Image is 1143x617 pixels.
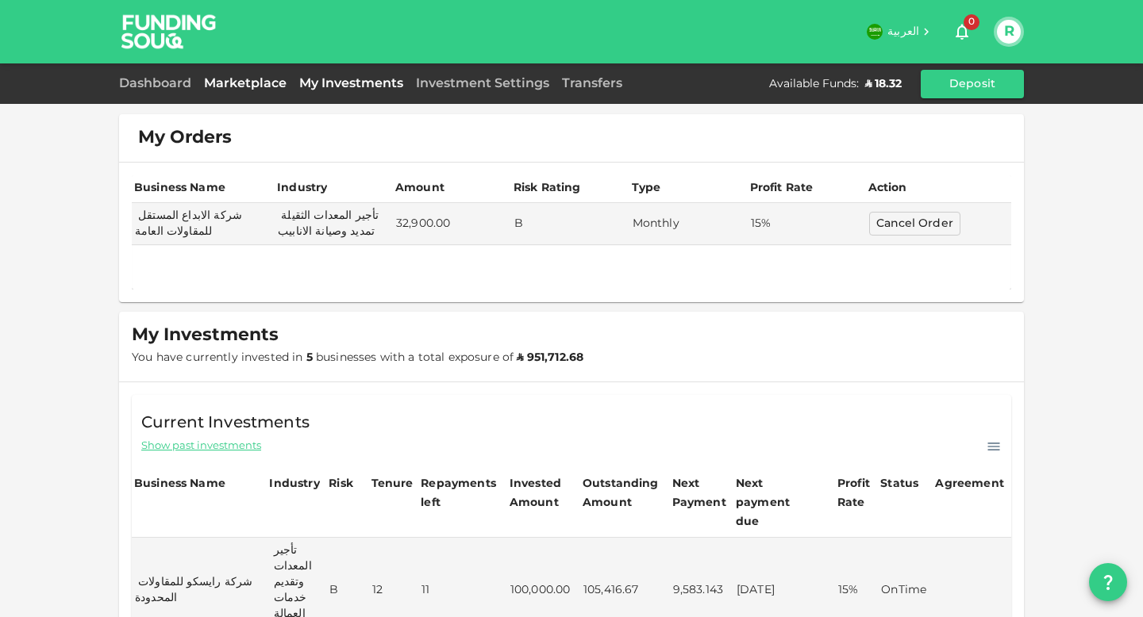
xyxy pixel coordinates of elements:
[138,127,232,149] span: My Orders
[119,78,198,90] a: Dashboard
[1089,563,1127,601] button: question
[132,203,275,245] td: شركة الابداع المستقل للمقاولات العامة
[134,474,225,493] div: Business Name
[583,474,662,512] div: Outstanding Amount
[556,78,629,90] a: Transfers
[837,474,876,512] div: Profit Rate
[869,212,960,236] button: Cancel Order
[880,474,918,493] div: Status
[672,474,731,512] div: Next Payment
[275,203,393,245] td: تأجير المعدات الثقيلة تمديد وصيانة الانابيب
[736,474,815,531] div: Next payment due
[132,324,279,347] span: My Investments
[517,352,583,363] strong: ʢ 951,712.68
[935,474,1003,493] div: Agreement
[964,14,979,30] span: 0
[510,474,578,512] div: Invested Amount
[293,78,410,90] a: My Investments
[371,474,414,493] div: Tenure
[946,16,978,48] button: 0
[395,178,444,197] div: Amount
[269,474,319,493] div: Industry
[132,352,583,363] span: You have currently invested in businesses with a total exposure of
[421,474,500,512] div: Repayments left
[511,203,629,245] td: B
[141,439,261,454] span: Show past investments
[997,20,1021,44] button: R
[198,78,293,90] a: Marketplace
[329,474,353,493] div: Risk
[141,411,310,436] span: Current Investments
[868,178,907,197] div: Action
[750,178,814,197] div: Profit Rate
[865,76,902,92] div: ʢ 18.32
[887,26,919,37] span: العربية
[410,78,556,90] a: Investment Settings
[629,203,748,245] td: Monthly
[134,178,225,197] div: Business Name
[921,70,1024,98] button: Deposit
[769,76,859,92] div: Available Funds :
[632,178,661,197] div: Type
[306,352,313,363] strong: 5
[748,203,866,245] td: 15%
[393,203,511,245] td: 32,900.00
[277,178,327,197] div: Industry
[514,178,581,197] div: Risk Rating
[867,24,883,40] img: flag-sa.b9a346574cdc8950dd34b50780441f57.svg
